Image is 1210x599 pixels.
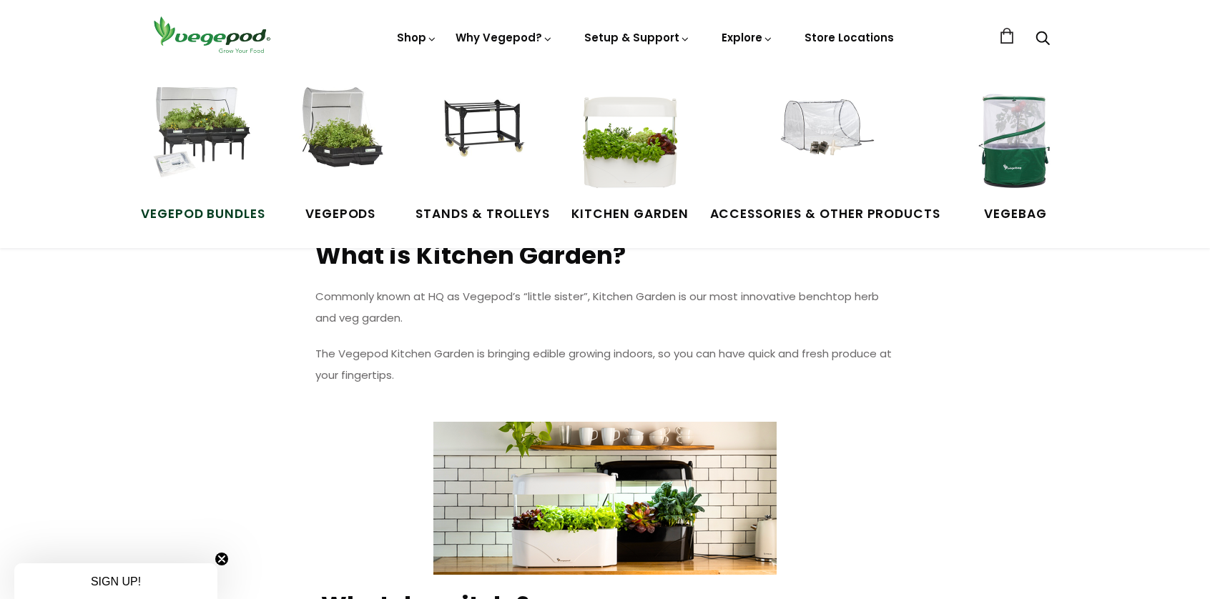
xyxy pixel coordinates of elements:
[315,286,895,329] p: Commonly known at HQ as Vegepod’s “little sister”, Kitchen Garden is our most innovative benchtop...
[287,87,394,223] a: Vegepods
[962,87,1069,223] a: VegeBag
[722,30,773,45] a: Explore
[315,343,895,386] p: The Vegepod Kitchen Garden is bringing edible growing indoors, so you can have quick and fresh pr...
[456,30,553,45] a: Why Vegepod?
[287,87,394,194] img: Raised Garden Kits
[14,563,217,599] div: SIGN UP!Close teaser
[315,238,626,272] strong: What is Kitchen Garden?
[91,575,141,588] span: SIGN UP!
[772,87,879,194] img: Accessories & Other Products
[429,87,536,194] img: Stands & Trolleys
[962,205,1069,224] span: VegeBag
[141,87,265,223] a: Vegepod Bundles
[215,552,229,566] button: Close teaser
[415,87,550,223] a: Stands & Trolleys
[805,30,894,45] a: Store Locations
[287,205,394,224] span: Vegepods
[571,205,688,224] span: Kitchen Garden
[1036,32,1050,47] a: Search
[147,14,276,55] img: Vegepod
[571,87,688,223] a: Kitchen Garden
[710,205,941,224] span: Accessories & Other Products
[415,205,550,224] span: Stands & Trolleys
[397,30,437,85] a: Shop
[710,87,941,223] a: Accessories & Other Products
[962,87,1069,194] img: VegeBag
[141,205,265,224] span: Vegepod Bundles
[576,87,684,194] img: Kitchen Garden
[584,30,690,45] a: Setup & Support
[149,87,257,194] img: Vegepod Bundles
